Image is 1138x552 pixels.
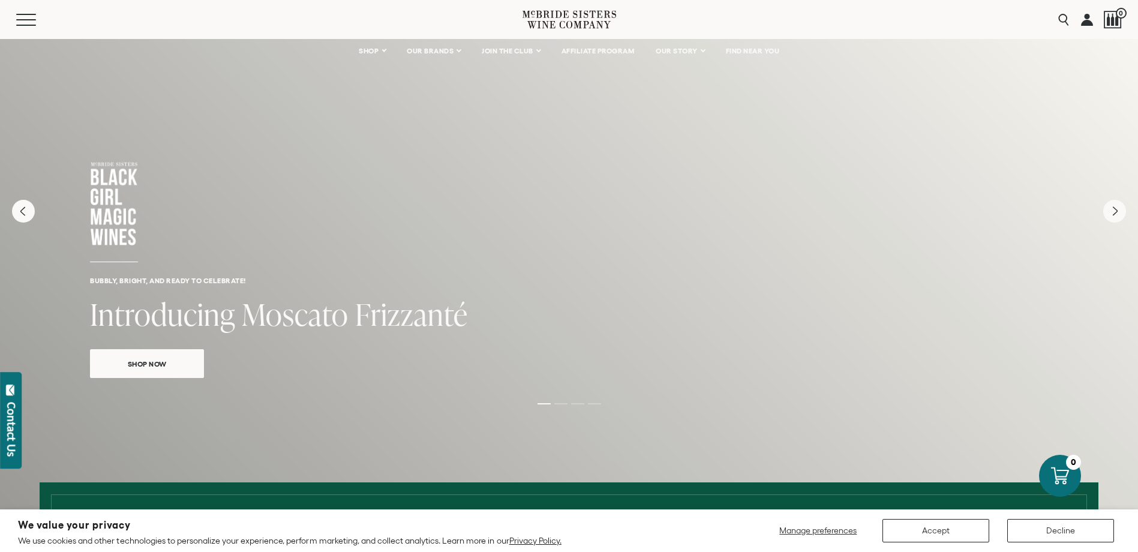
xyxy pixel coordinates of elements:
button: Manage preferences [772,519,864,542]
li: Page dot 1 [538,403,551,404]
span: 0 [1116,8,1127,19]
li: Page dot 2 [554,403,568,404]
a: OUR STORY [648,39,712,63]
span: JOIN THE CLUB [482,47,533,55]
h2: We value your privacy [18,520,562,530]
li: Page dot 4 [588,403,601,404]
p: We use cookies and other technologies to personalize your experience, perform marketing, and coll... [18,535,562,546]
span: AFFILIATE PROGRAM [562,47,635,55]
span: SHOP [359,47,379,55]
a: Privacy Policy. [509,536,562,545]
span: Shop Now [107,357,188,371]
button: Accept [882,519,989,542]
a: JOIN THE CLUB [474,39,548,63]
a: SHOP [351,39,393,63]
div: 0 [1066,455,1081,470]
h6: Bubbly, bright, and ready to celebrate! [90,277,1048,284]
a: FIND NEAR YOU [718,39,788,63]
span: Manage preferences [779,526,857,535]
span: Moscato [242,293,349,335]
a: AFFILIATE PROGRAM [554,39,642,63]
button: Previous [12,200,35,223]
a: OUR BRANDS [399,39,468,63]
button: Mobile Menu Trigger [16,14,59,26]
span: FIND NEAR YOU [726,47,780,55]
span: OUR BRANDS [407,47,454,55]
a: Shop Now [90,349,204,378]
div: Contact Us [5,402,17,457]
button: Next [1103,200,1126,223]
span: Introducing [90,293,235,335]
li: Page dot 3 [571,403,584,404]
button: Decline [1007,519,1114,542]
span: OUR STORY [656,47,698,55]
span: Frizzanté [355,293,468,335]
